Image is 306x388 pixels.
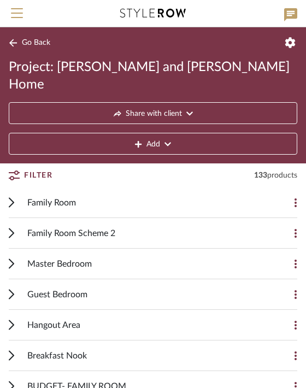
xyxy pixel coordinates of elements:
[27,349,87,362] span: Breakfast Nook
[24,166,52,185] span: Filter
[9,133,297,155] button: Add
[27,196,76,209] span: Family Room
[27,319,80,332] span: Hangout Area
[27,288,87,301] span: Guest Bedroom
[146,133,160,155] span: Add
[9,166,52,185] button: Filter
[9,102,297,124] button: Share with client
[22,38,50,48] span: Go Back
[27,257,92,271] span: Master Bedroom
[9,58,297,93] span: Project: [PERSON_NAME] and [PERSON_NAME] Home
[126,103,182,125] span: Share with client
[9,36,54,50] button: Go Back
[267,172,297,179] span: products
[27,227,115,240] span: Family Room Scheme 2
[254,170,297,181] div: 133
